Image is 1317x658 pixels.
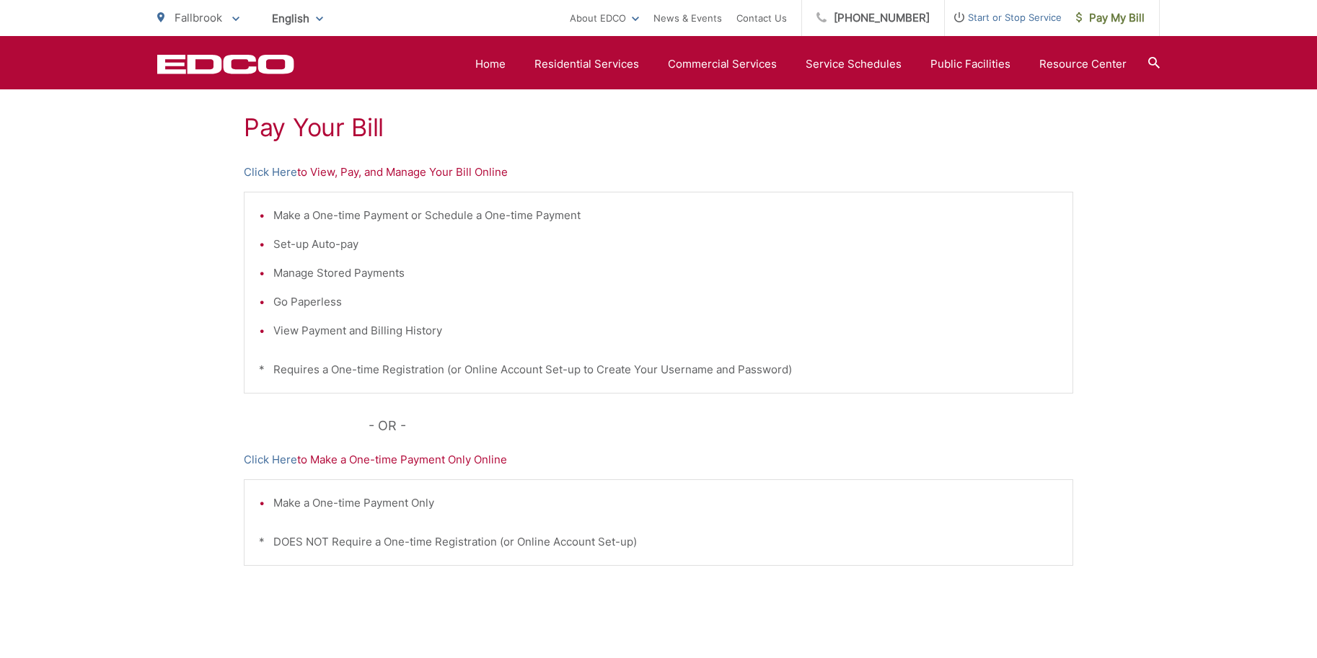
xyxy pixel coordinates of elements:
[273,264,1058,282] li: Manage Stored Payments
[1039,55,1127,73] a: Resource Center
[806,55,902,73] a: Service Schedules
[570,9,639,27] a: About EDCO
[273,494,1058,512] li: Make a One-time Payment Only
[653,9,722,27] a: News & Events
[273,236,1058,253] li: Set-up Auto-pay
[930,55,1010,73] a: Public Facilities
[244,451,297,468] a: Click Here
[157,54,294,74] a: EDCD logo. Return to the homepage.
[273,322,1058,339] li: View Payment and Billing History
[259,533,1058,551] p: * DOES NOT Require a One-time Registration (or Online Account Set-up)
[668,55,777,73] a: Commercial Services
[369,415,1074,437] p: - OR -
[244,164,297,181] a: Click Here
[1076,9,1145,27] span: Pay My Bill
[261,6,334,31] span: English
[273,207,1058,224] li: Make a One-time Payment or Schedule a One-time Payment
[175,11,222,25] span: Fallbrook
[475,55,506,73] a: Home
[273,293,1058,311] li: Go Paperless
[736,9,787,27] a: Contact Us
[244,113,1073,142] h1: Pay Your Bill
[244,451,1073,468] p: to Make a One-time Payment Only Online
[534,55,639,73] a: Residential Services
[244,164,1073,181] p: to View, Pay, and Manage Your Bill Online
[259,361,1058,378] p: * Requires a One-time Registration (or Online Account Set-up to Create Your Username and Password)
